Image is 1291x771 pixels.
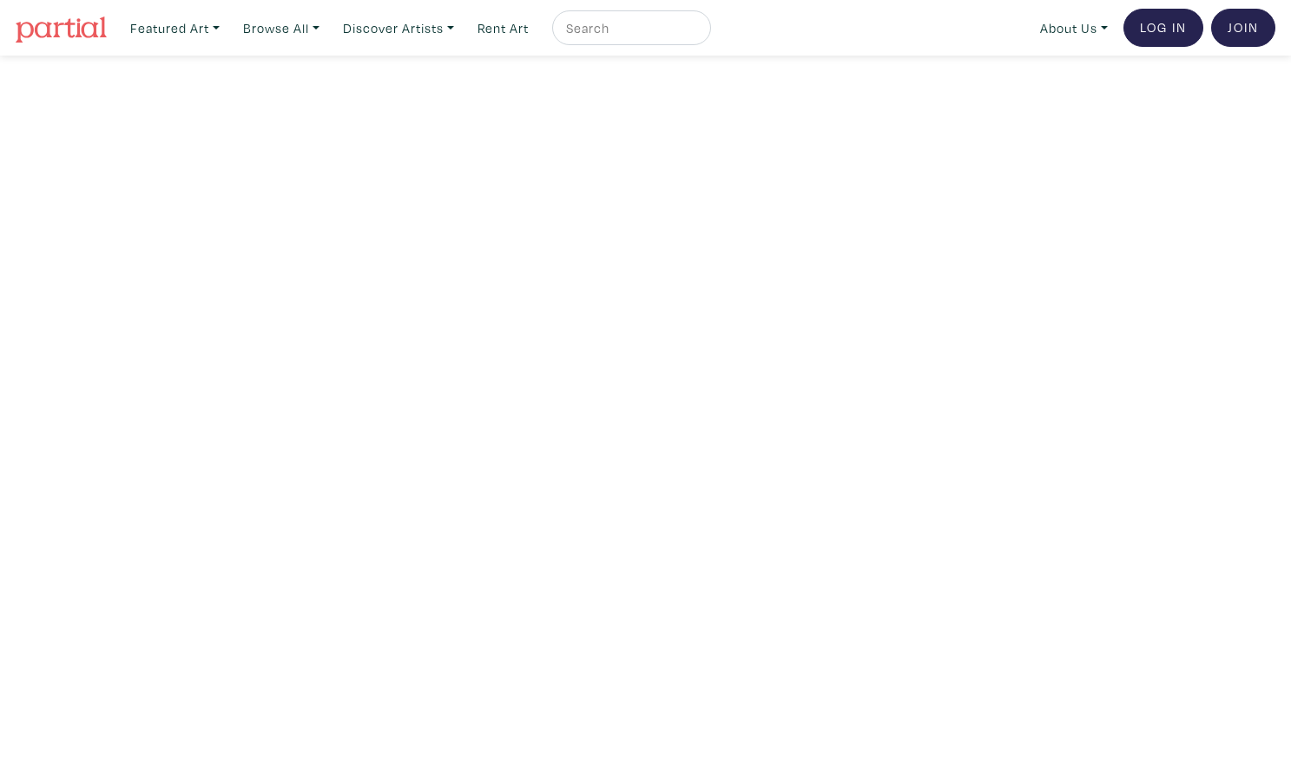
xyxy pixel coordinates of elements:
input: Search [564,17,695,39]
a: Log In [1123,9,1203,47]
a: Join [1211,9,1275,47]
a: Rent Art [470,10,537,46]
a: Featured Art [122,10,227,46]
a: About Us [1032,10,1116,46]
a: Discover Artists [335,10,462,46]
a: Browse All [235,10,327,46]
